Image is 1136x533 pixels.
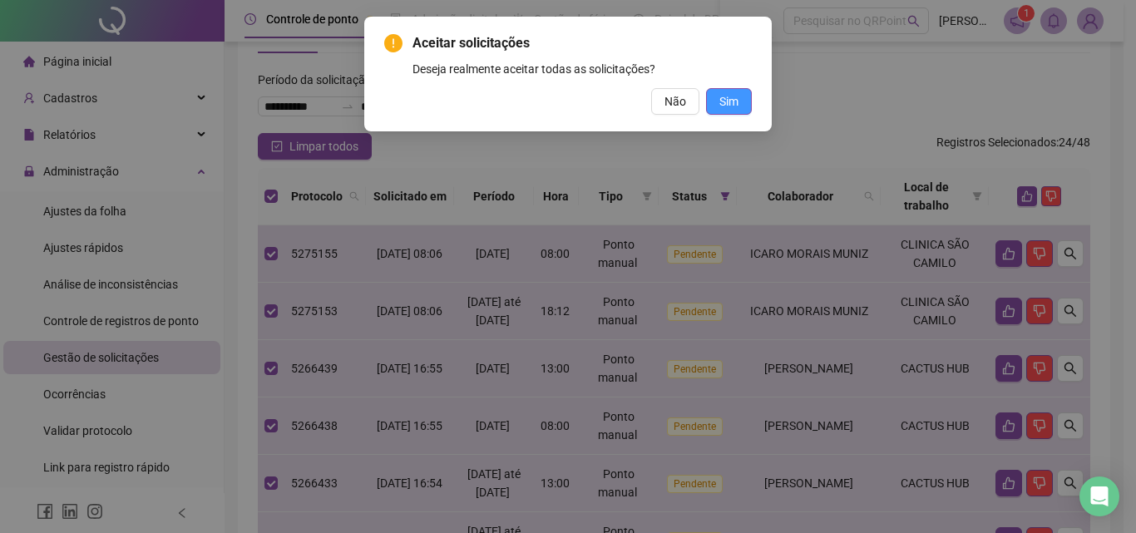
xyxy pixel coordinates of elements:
span: exclamation-circle [384,34,403,52]
div: Open Intercom Messenger [1079,476,1119,516]
div: Deseja realmente aceitar todas as solicitações? [412,60,752,78]
span: Não [664,92,686,111]
button: Não [651,88,699,115]
span: Aceitar solicitações [412,33,752,53]
span: Sim [719,92,738,111]
button: Sim [706,88,752,115]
